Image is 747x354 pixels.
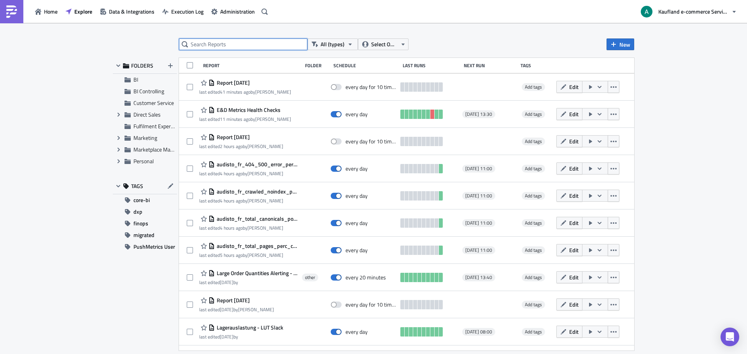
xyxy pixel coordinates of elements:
[345,84,397,91] div: every day for 10 times
[61,5,96,17] button: Explore
[403,63,460,68] div: Last Runs
[556,135,582,147] button: Edit
[569,300,579,309] span: Edit
[215,79,250,86] span: Report 2025-10-14
[525,83,542,91] span: Add tags
[133,218,148,229] span: finops
[345,274,386,281] div: every 20 minutes
[215,188,298,195] span: audisto_fr_crawled_noindex_pages
[131,183,143,190] span: TAGS
[607,38,634,50] button: New
[321,40,344,49] span: All (types)
[113,241,177,253] button: PushMetrics User
[569,328,579,336] span: Edit
[525,301,542,308] span: Add tags
[220,170,243,177] time: 2025-10-14T06:59:18Z
[199,171,298,176] div: last edited by [PERSON_NAME]
[569,246,579,254] span: Edit
[215,106,281,113] span: E&D Metrics Health Checks
[133,229,154,241] span: migrated
[199,252,298,258] div: last edited by [PERSON_NAME]
[199,307,274,312] div: last edited by [PERSON_NAME]
[522,274,545,281] span: Add tags
[465,166,492,172] span: [DATE] 11:00
[464,63,517,68] div: Next Run
[525,138,542,145] span: Add tags
[113,194,177,206] button: core-bi
[215,270,298,277] span: Large Order Quantities Alerting - Test
[305,274,315,281] span: other
[133,87,164,95] span: BI Controlling
[333,63,399,68] div: Schedule
[5,5,18,18] img: PushMetrics
[31,5,61,17] button: Home
[133,75,138,84] span: BI
[113,229,177,241] button: migrated
[525,219,542,227] span: Add tags
[345,220,368,227] div: every day
[220,143,243,150] time: 2025-10-14T08:59:40Z
[556,190,582,202] button: Edit
[345,165,368,172] div: every day
[525,192,542,199] span: Add tags
[220,306,233,313] time: 2025-10-09T09:58:21Z
[525,328,542,335] span: Add tags
[465,193,492,199] span: [DATE] 11:00
[133,122,183,130] span: Fulfilment Experience
[199,334,283,340] div: last edited by
[133,157,154,165] span: Personal
[465,247,492,253] span: [DATE] 11:00
[96,5,158,17] button: Data & Integrations
[215,134,250,141] span: Report 2025-10-14
[215,161,298,168] span: audisto_fr_404_500_error_percentage
[525,110,542,118] span: Add tags
[345,328,368,335] div: every day
[556,162,582,174] button: Edit
[556,271,582,283] button: Edit
[109,7,154,16] span: Data & Integrations
[358,38,409,50] button: Select Owner
[199,89,291,95] div: last edited by [PERSON_NAME]
[556,217,582,229] button: Edit
[179,38,307,50] input: Search Reports
[345,138,397,145] div: every day for 10 times
[133,206,142,218] span: dxp
[215,215,298,222] span: audisto_fr_total_canonicals_pointing_to_other_url
[556,81,582,93] button: Edit
[220,197,243,204] time: 2025-10-14T06:55:42Z
[371,40,397,49] span: Select Owner
[171,7,203,16] span: Execution Log
[199,116,291,122] div: last edited by [PERSON_NAME]
[721,328,739,346] div: Open Intercom Messenger
[199,198,298,204] div: last edited by [PERSON_NAME]
[207,5,259,17] a: Administration
[203,63,301,68] div: Report
[569,137,579,145] span: Edit
[345,192,368,199] div: every day
[345,111,368,118] div: every day
[522,219,545,227] span: Add tags
[569,110,579,118] span: Edit
[569,273,579,281] span: Edit
[133,134,157,142] span: Marketing
[215,242,298,249] span: audisto_fr_total_pages_perc_change
[465,220,492,226] span: [DATE] 11:00
[158,5,207,17] a: Execution Log
[522,138,545,145] span: Add tags
[522,328,545,336] span: Add tags
[522,192,545,200] span: Add tags
[307,38,358,50] button: All (types)
[215,324,283,331] span: Lagerauslastung - LUT Slack
[305,63,330,68] div: Folder
[44,7,58,16] span: Home
[133,194,150,206] span: core-bi
[525,165,542,172] span: Add tags
[569,83,579,91] span: Edit
[133,99,174,107] span: Customer Service
[556,108,582,120] button: Edit
[215,297,250,304] span: Report 2025-10-09
[556,326,582,338] button: Edit
[569,164,579,173] span: Edit
[220,251,243,259] time: 2025-10-14T06:51:42Z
